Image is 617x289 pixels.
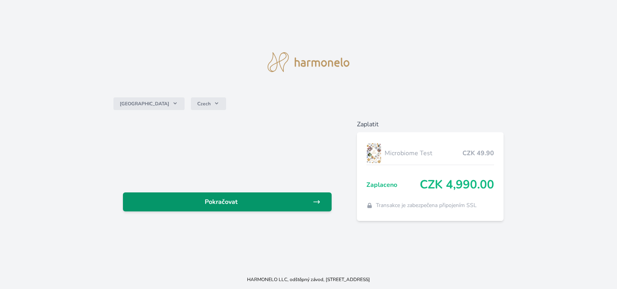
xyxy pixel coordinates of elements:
span: [GEOGRAPHIC_DATA] [120,101,169,107]
span: Microbiome Test [385,148,462,158]
img: logo.svg [268,52,350,72]
h6: Zaplatit [357,120,504,129]
span: Transakce je zabezpečena připojením SSL [376,202,477,209]
span: Czech [197,101,211,107]
span: Pokračovat [129,197,313,207]
span: Zaplaceno [366,180,420,190]
a: Pokračovat [123,192,332,211]
span: CZK 49.90 [462,148,494,158]
span: CZK 4,990.00 [420,178,494,192]
button: [GEOGRAPHIC_DATA] [113,97,185,110]
img: MSK-lo.png [366,143,381,163]
button: Czech [191,97,226,110]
